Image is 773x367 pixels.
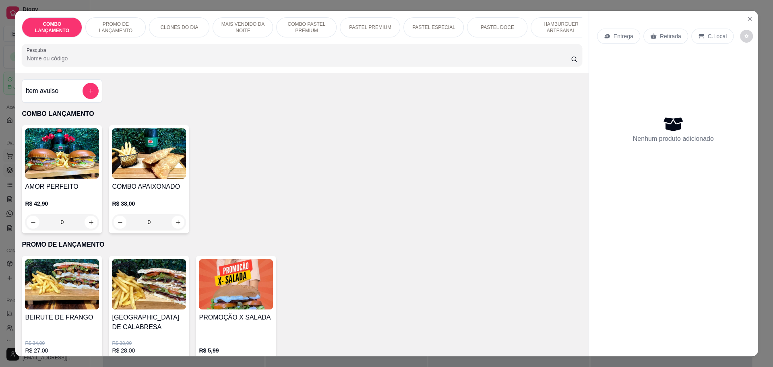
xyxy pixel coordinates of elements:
[614,32,633,40] p: Entrega
[160,24,198,31] p: CLONES DO DIA
[25,182,99,192] h4: AMOR PERFEITO
[22,109,582,119] p: COMBO LANÇAMENTO
[25,200,99,208] p: R$ 42,90
[25,313,99,322] h4: BEIRUTE DE FRANGO
[349,24,391,31] p: PASTEL PREMIUM
[27,47,49,54] label: Pesquisa
[740,30,753,43] button: decrease-product-quantity
[112,128,186,179] img: product-image
[219,21,266,34] p: MAIS VENDIDO DA NOITE
[283,21,330,34] p: COMBO PASTEL PREMIUM
[112,313,186,332] h4: [GEOGRAPHIC_DATA] DE CALABRESA
[708,32,727,40] p: C.Local
[83,83,99,99] button: add-separate-item
[27,54,571,62] input: Pesquisa
[481,24,514,31] p: PASTEL DOCE
[412,24,455,31] p: PASTEL ESPECIAL
[25,340,99,346] p: R$ 34,00
[660,32,681,40] p: Retirada
[199,259,273,309] img: product-image
[112,200,186,208] p: R$ 38,00
[112,346,186,355] p: R$ 28,00
[25,128,99,179] img: product-image
[112,182,186,192] h4: COMBO APAIXONADO
[743,12,756,25] button: Close
[633,134,714,144] p: Nenhum produto adicionado
[199,346,273,355] p: R$ 5,99
[537,21,584,34] p: HAMBURGUER ARTESANAL
[199,313,273,322] h4: PROMOÇÃO X SALADA
[112,340,186,346] p: R$ 38,00
[22,240,582,249] p: PROMO DE LANÇAMENTO
[29,21,75,34] p: COMBO LANÇAMENTO
[25,259,99,309] img: product-image
[112,259,186,309] img: product-image
[25,86,58,96] h4: Item avulso
[92,21,139,34] p: PROMO DE LANÇAMENTO
[25,346,99,355] p: R$ 27,00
